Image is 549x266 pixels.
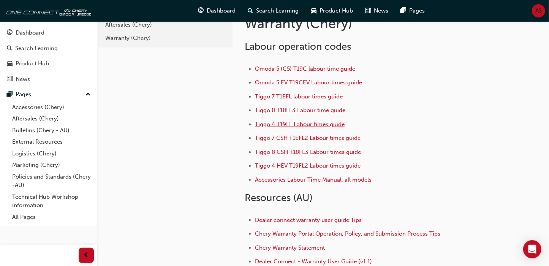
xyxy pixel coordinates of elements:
button: Pages [3,87,94,101]
a: Dashboard [3,26,94,40]
a: Tiggo 4 HEV T19FL2 Labour times guide [255,162,361,169]
span: search-icon [248,6,253,16]
a: Tiggo 7 T1EFL labour times guide [255,93,343,100]
a: Tiggo 4 T19FL Labour times guide [255,121,345,128]
a: Aftersales (Chery) [101,18,229,32]
a: Technical Hub Workshop information [9,191,94,211]
div: Aftersales (Chery) [105,21,226,29]
a: search-iconSearch Learning [242,3,305,19]
a: Product Hub [3,57,94,71]
a: Omoda 5 EV T19CEV Labour times guide [255,79,362,86]
a: news-iconNews [359,3,395,19]
a: Logistics (Chery) [9,148,94,160]
a: Bulletins (Chery - AU) [9,125,94,136]
span: search-icon [7,45,12,52]
span: Resources (AU) [245,192,313,204]
a: Dealer Connect - Warranty User Guide (v1.1) [255,258,372,265]
span: car-icon [7,60,13,67]
a: Omoda 5 (C5) T19C labour time guide [255,65,355,72]
span: pages-icon [401,6,407,16]
span: news-icon [7,76,13,83]
a: Chery Warranty Portal Operation, Policy, and Submission Process Tips [255,230,440,237]
div: Warranty (Chery) [105,34,226,43]
span: pages-icon [7,91,13,98]
a: Dealer connect warranty user guide Tips [255,217,362,223]
img: oneconnect [4,3,91,18]
a: car-iconProduct Hub [305,3,359,19]
div: Product Hub [16,59,49,68]
a: Marketing (Chery) [9,159,94,171]
div: Open Intercom Messenger [523,240,541,258]
a: Aftersales (Chery) [9,113,94,125]
div: Search Learning [15,44,58,53]
div: News [16,75,30,84]
a: Search Learning [3,41,94,55]
a: Chery Warranty Statement [255,244,325,251]
a: guage-iconDashboard [192,3,242,19]
span: prev-icon [84,251,89,260]
a: Accessories Labour Time Manual, all models [255,176,372,183]
h1: Warranty (Chery) [245,15,491,32]
a: Accessories (Chery) [9,101,94,113]
a: Warranty (Chery) [101,32,229,45]
a: All Pages [9,211,94,223]
span: guage-icon [7,30,13,36]
span: Product Hub [320,6,353,15]
a: Tiggo 8 T18FL3 Labour time guide [255,107,345,114]
span: car-icon [311,6,317,16]
span: News [374,6,389,15]
span: Dashboard [207,6,236,15]
span: news-icon [365,6,371,16]
a: pages-iconPages [395,3,431,19]
span: AS [535,6,542,15]
span: guage-icon [198,6,204,16]
span: Labour operation codes [245,41,351,52]
button: AS [532,4,545,17]
a: Policies and Standards (Chery -AU) [9,171,94,191]
span: Search Learning [256,6,299,15]
a: Tiggo 8 CSH T18FL3 Labour times guide [255,149,361,155]
div: Pages [16,90,31,99]
a: Tiggo 7 CSH T1EFL2 Labour times guide [255,135,361,141]
a: News [3,72,94,86]
span: Pages [410,6,425,15]
span: up-icon [85,90,91,100]
a: External Resources [9,136,94,148]
div: Dashboard [16,28,44,37]
button: DashboardSearch LearningProduct HubNews [3,24,94,87]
